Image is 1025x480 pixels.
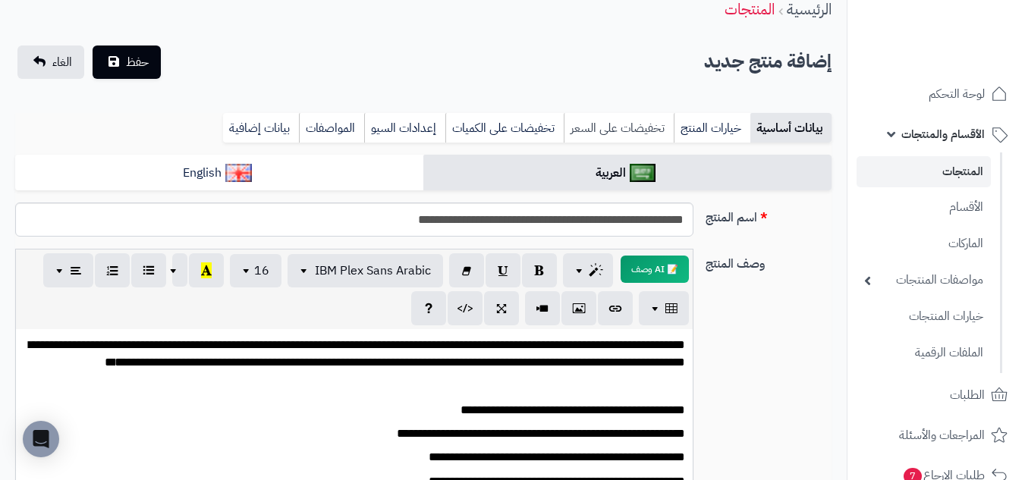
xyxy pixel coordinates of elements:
[857,76,1016,112] a: لوحة التحكم
[23,421,59,457] div: Open Intercom Messenger
[857,417,1016,453] a: المراجعات والأسئلة
[254,262,269,280] span: 16
[225,164,252,182] img: English
[299,113,364,143] a: المواصفات
[704,46,832,77] h2: إضافة منتج جديد
[288,254,443,287] button: IBM Plex Sans Arabic
[364,113,445,143] a: إعدادات السيو
[17,45,84,79] a: الغاء
[857,191,991,224] a: الأقسام
[700,249,838,273] label: وصف المنتج
[857,156,991,187] a: المنتجات
[857,300,991,333] a: خيارات المنتجات
[899,425,985,446] span: المراجعات والأسئلة
[52,53,72,71] span: الغاء
[564,113,674,143] a: تخفيضات على السعر
[621,256,689,283] button: 📝 AI وصف
[929,83,985,105] span: لوحة التحكم
[700,202,838,227] label: اسم المنتج
[950,384,985,406] span: الطلبات
[630,164,656,182] img: العربية
[750,113,832,143] a: بيانات أساسية
[15,155,423,192] a: English
[674,113,750,143] a: خيارات المنتج
[126,53,149,71] span: حفظ
[857,337,991,369] a: الملفات الرقمية
[857,264,991,296] a: مواصفات المنتجات
[93,45,161,79] button: حفظ
[315,262,431,280] span: IBM Plex Sans Arabic
[445,113,564,143] a: تخفيضات على الكميات
[901,124,985,145] span: الأقسام والمنتجات
[857,227,991,260] a: الماركات
[223,113,299,143] a: بيانات إضافية
[423,155,832,192] a: العربية
[857,377,1016,413] a: الطلبات
[230,254,281,287] button: 16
